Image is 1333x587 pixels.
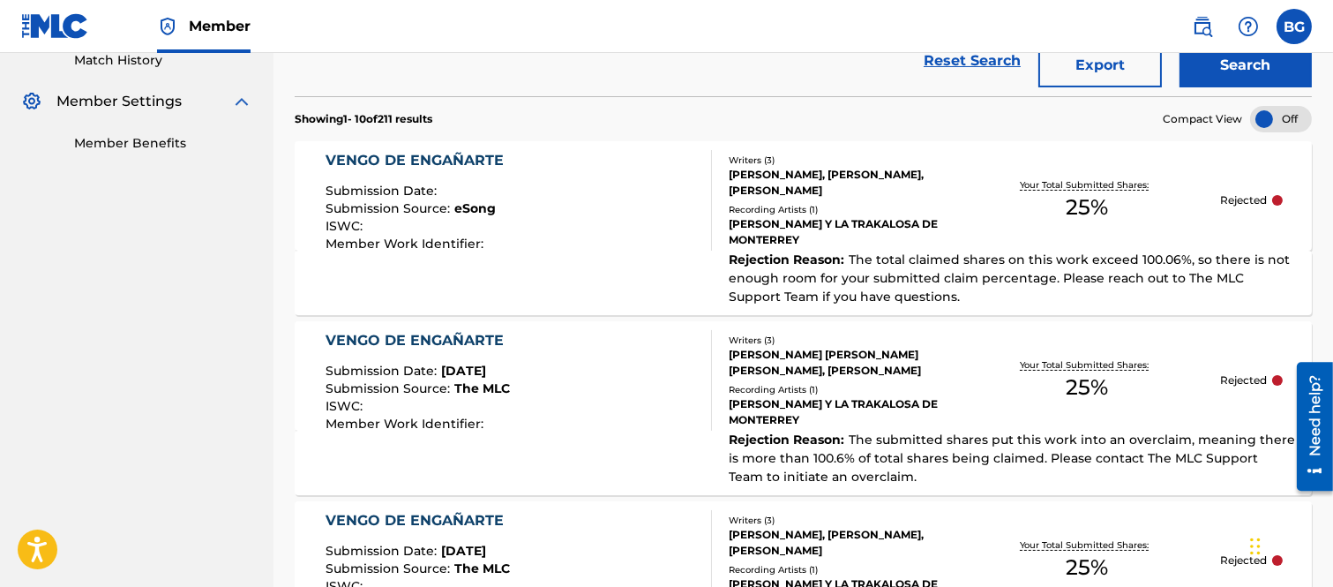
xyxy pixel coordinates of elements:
[189,16,251,36] span: Member
[729,514,954,527] div: Writers ( 3 )
[729,167,954,199] div: [PERSON_NAME], [PERSON_NAME], [PERSON_NAME]
[1020,178,1153,192] p: Your Total Submitted Shares:
[915,41,1030,80] a: Reset Search
[729,334,954,347] div: Writers ( 3 )
[1038,43,1162,87] button: Export
[1220,373,1267,388] p: Rejected
[1231,9,1266,44] div: Help
[1277,9,1312,44] div: User Menu
[326,183,441,199] span: Submission Date :
[326,398,367,414] span: ISWC :
[56,91,182,112] span: Member Settings
[295,111,432,127] p: Showing 1 - 10 of 211 results
[1066,192,1108,223] span: 25 %
[441,543,486,559] span: [DATE]
[729,347,954,379] div: [PERSON_NAME] [PERSON_NAME] [PERSON_NAME], [PERSON_NAME]
[1245,502,1333,587] iframe: Chat Widget
[1163,111,1242,127] span: Compact View
[1250,520,1261,573] div: Arrastrar
[441,363,486,379] span: [DATE]
[729,527,954,559] div: [PERSON_NAME], [PERSON_NAME], [PERSON_NAME]
[454,561,510,576] span: The MLC
[729,252,1290,305] span: The total claimed shares on this work exceed 100.06%, so there is not enough room for your submit...
[1066,372,1108,403] span: 25 %
[1245,502,1333,587] div: Widget de chat
[1066,552,1108,583] span: 25 %
[326,380,454,396] span: Submission Source :
[729,396,954,428] div: [PERSON_NAME] Y LA TRAKALOSA DE MONTERREY
[1238,16,1259,37] img: help
[326,363,441,379] span: Submission Date :
[231,91,252,112] img: expand
[1220,192,1267,208] p: Rejected
[1284,356,1333,498] iframe: Resource Center
[21,13,89,39] img: MLC Logo
[729,432,849,448] span: Rejection Reason :
[454,380,510,396] span: The MLC
[729,432,1295,485] span: The submitted shares put this work into an overclaim, meaning there is more than 100.6% of total ...
[326,150,513,171] div: VENGO DE ENGAÑARTE
[326,330,513,351] div: VENGO DE ENGAÑARTE
[729,563,954,576] div: Recording Artists ( 1 )
[1192,16,1213,37] img: search
[74,134,252,153] a: Member Benefits
[1220,553,1267,568] p: Rejected
[326,561,454,576] span: Submission Source :
[326,218,367,234] span: ISWC :
[729,203,954,216] div: Recording Artists ( 1 )
[326,200,454,216] span: Submission Source :
[1020,538,1153,552] p: Your Total Submitted Shares:
[729,383,954,396] div: Recording Artists ( 1 )
[21,91,42,112] img: Member Settings
[1185,9,1220,44] a: Public Search
[729,216,954,248] div: [PERSON_NAME] Y LA TRAKALOSA DE MONTERREY
[1179,43,1312,87] button: Search
[326,510,513,531] div: VENGO DE ENGAÑARTE
[729,252,849,267] span: Rejection Reason :
[295,141,1312,315] a: VENGO DE ENGAÑARTESubmission Date:Submission Source:eSongISWC:Member Work Identifier:Writers (3)[...
[1020,358,1153,372] p: Your Total Submitted Shares:
[295,321,1312,495] a: VENGO DE ENGAÑARTESubmission Date:[DATE]Submission Source:The MLCISWC:Member Work Identifier:Writ...
[326,236,488,252] span: Member Work Identifier :
[454,200,496,216] span: eSong
[74,51,252,70] a: Match History
[326,543,441,559] span: Submission Date :
[326,416,488,432] span: Member Work Identifier :
[729,154,954,167] div: Writers ( 3 )
[157,16,178,37] img: Top Rightsholder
